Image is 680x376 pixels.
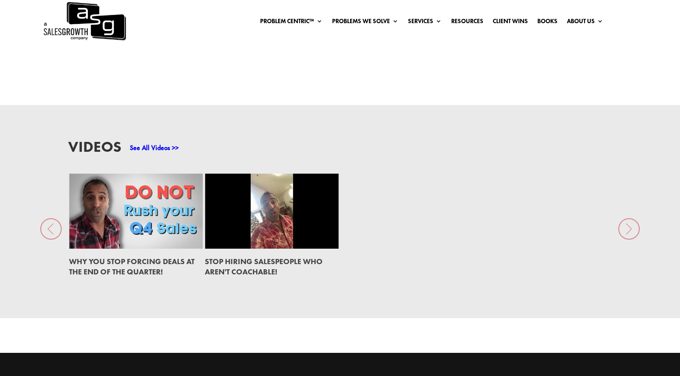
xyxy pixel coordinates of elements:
a: Problem Centric™ [260,18,323,27]
h3: Videos [68,139,121,159]
a: Resources [451,18,483,27]
a: Problems We Solve [332,18,398,27]
a: STOP Hiring Salespeople Who Aren't Coachable! [205,256,323,277]
a: Client Wins [493,18,528,27]
a: About Us [567,18,603,27]
a: Services [408,18,442,27]
a: Books [537,18,557,27]
a: See All Videos >> [130,143,179,152]
a: Why You Stop Forcing Deals at the End of the Quarter! [69,256,195,277]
